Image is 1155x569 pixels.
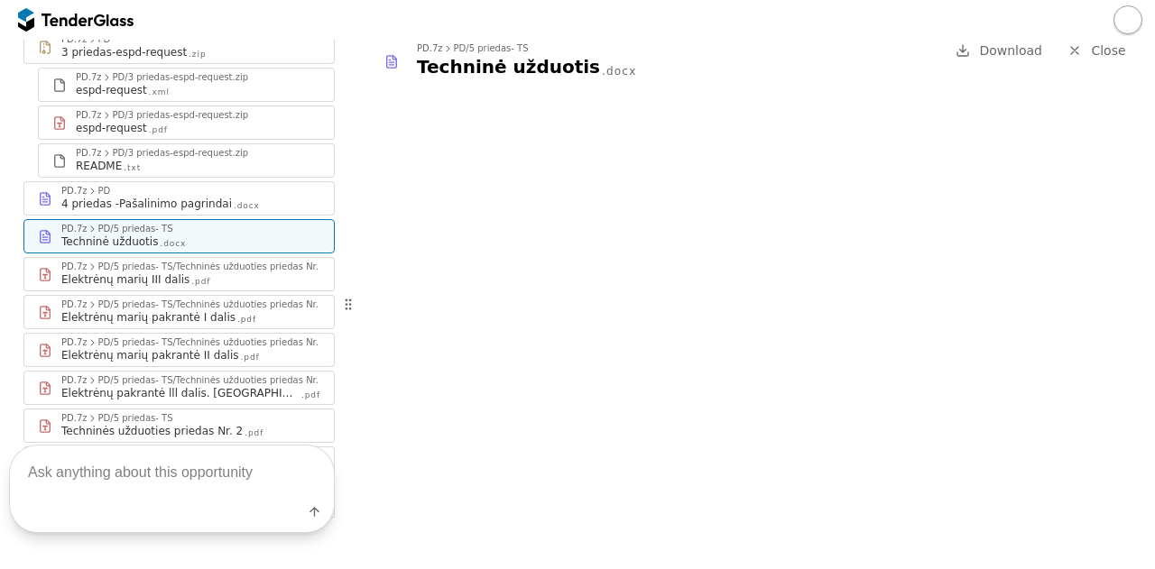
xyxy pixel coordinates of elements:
[61,35,88,44] div: PD.7z
[149,87,170,98] div: .xml
[98,225,173,234] div: PD/5 priedas- TS
[1091,43,1125,58] span: Close
[76,149,102,158] div: PD.7z
[98,262,328,271] div: PD/5 priedas- TS/Techninės užduoties priedas Nr. 1
[241,352,260,363] div: .pdf
[98,187,111,196] div: PD
[76,73,102,82] div: PD.7z
[950,40,1048,62] a: Download
[98,376,328,385] div: PD/5 priedas- TS/Techninės užduoties priedas Nr. 1
[23,295,335,329] a: PD.7zPD/5 priedas- TS/Techninės užduoties priedas Nr. 1Elektrėnų marių pakrantė I dalis.pdf
[61,272,189,287] div: Elektrėnų marių III dalis
[23,371,335,405] a: PD.7zPD/5 priedas- TS/Techninės užduoties priedas Nr. 1Elektrėnų pakrantė lll dalis. [GEOGRAPHIC_...
[1057,40,1137,62] a: Close
[38,143,335,178] a: PD.7zPD/3 priedas-espd-request.zipREADME.txt
[301,390,320,401] div: .pdf
[124,162,141,174] div: .txt
[191,276,210,288] div: .pdf
[98,338,328,347] div: PD/5 priedas- TS/Techninės užduoties priedas Nr. 1
[61,234,158,249] div: Techninė užduotis
[113,149,249,158] div: PD/3 priedas-espd-request.zip
[113,111,249,120] div: PD/3 priedas-espd-request.zip
[23,30,335,64] a: PD.7zPD3 priedas-espd-request.zip
[23,181,335,216] a: PD.7zPD4 priedas -Pašalinimo pagrindai.docx
[113,73,249,82] div: PD/3 priedas-espd-request.zip
[61,187,88,196] div: PD.7z
[76,121,147,135] div: espd-request
[38,68,335,102] a: PD.7zPD/3 priedas-espd-request.zipespd-request.xml
[76,83,147,97] div: espd-request
[602,64,636,79] div: .docx
[61,225,88,234] div: PD.7z
[23,257,335,291] a: PD.7zPD/5 priedas- TS/Techninės užduoties priedas Nr. 1Elektrėnų marių III dalis.pdf
[61,338,88,347] div: PD.7z
[76,159,122,173] div: README
[61,262,88,271] div: PD.7z
[61,348,239,363] div: Elektrėnų marių pakrantė II dalis
[98,35,111,44] div: PD
[76,111,102,120] div: PD.7z
[61,376,88,385] div: PD.7z
[454,44,529,53] div: PD/5 priedas- TS
[23,219,335,253] a: PD.7zPD/5 priedas- TSTechninė užduotis.docx
[234,200,260,212] div: .docx
[61,45,187,60] div: 3 priedas-espd-request
[417,54,600,79] div: Techninė užduotis
[61,197,232,211] div: 4 priedas -Pašalinimo pagrindai
[23,333,335,367] a: PD.7zPD/5 priedas- TS/Techninės užduoties priedas Nr. 1Elektrėnų marių pakrantė II dalis.pdf
[149,124,168,136] div: .pdf
[160,238,186,250] div: .docx
[98,300,328,309] div: PD/5 priedas- TS/Techninės užduoties priedas Nr. 1
[979,43,1042,58] span: Download
[61,386,300,400] div: Elektrėnų pakrantė lll dalis. [GEOGRAPHIC_DATA]
[189,49,206,60] div: .zip
[237,314,256,326] div: .pdf
[417,44,443,53] div: PD.7z
[61,310,236,325] div: Elektrėnų marių pakrantė I dalis
[38,106,335,140] a: PD.7zPD/3 priedas-espd-request.zipespd-request.pdf
[61,300,88,309] div: PD.7z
